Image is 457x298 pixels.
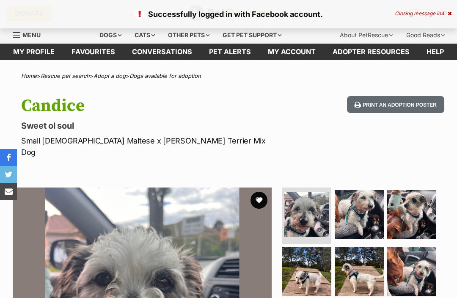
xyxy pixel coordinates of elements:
a: My account [259,44,324,60]
button: favourite [251,192,267,209]
button: Print an adoption poster [347,96,444,113]
a: Help [418,44,452,60]
a: Home [21,72,37,79]
div: Closing message in [395,11,451,17]
p: Successfully logged in with Facebook account. [8,8,449,20]
a: Adopter resources [324,44,418,60]
span: Menu [22,31,41,39]
a: Favourites [63,44,124,60]
a: Dogs available for adoption [129,72,201,79]
img: Photo of Candice [335,247,384,296]
div: Dogs [94,27,127,44]
a: Pet alerts [201,44,259,60]
div: Good Reads [400,27,451,44]
a: Rescue pet search [41,72,90,79]
h1: Candice [21,96,280,116]
p: Sweet ol soul [21,120,280,132]
p: Small [DEMOGRAPHIC_DATA] Maltese x [PERSON_NAME] Terrier Mix Dog [21,135,280,158]
a: conversations [124,44,201,60]
a: Adopt a dog [94,72,126,79]
a: My profile [5,44,63,60]
div: Other pets [162,27,215,44]
img: Photo of Candice [282,247,331,296]
a: Menu [13,27,47,42]
div: Get pet support [217,27,287,44]
div: Cats [129,27,161,44]
img: Photo of Candice [387,247,436,296]
span: 4 [441,10,444,17]
div: About PetRescue [334,27,399,44]
img: Photo of Candice [335,190,384,239]
img: Photo of Candice [284,192,329,237]
img: Photo of Candice [387,190,436,239]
